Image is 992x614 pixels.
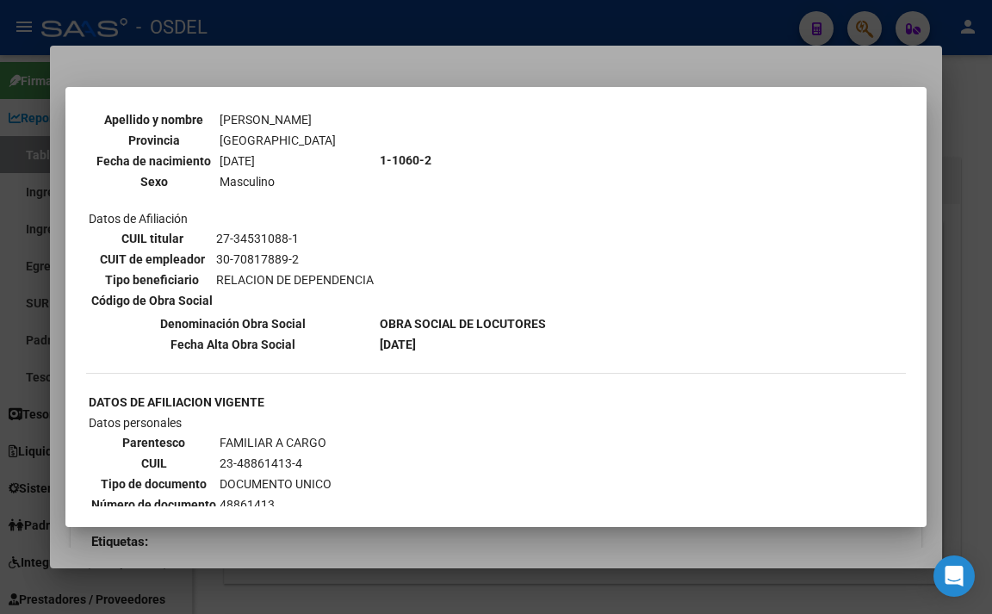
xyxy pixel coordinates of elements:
[933,555,975,597] div: Open Intercom Messenger
[219,172,337,191] td: Masculino
[380,338,416,351] b: [DATE]
[90,454,217,473] th: CUIL
[219,131,337,150] td: [GEOGRAPHIC_DATA]
[90,433,217,452] th: Parentesco
[90,270,214,289] th: Tipo beneficiario
[90,152,217,171] th: Fecha de nacimiento
[215,250,375,269] td: 30-70817889-2
[90,291,214,310] th: Código de Obra Social
[219,152,337,171] td: [DATE]
[215,270,375,289] td: RELACION DE DEPENDENCIA
[90,172,217,191] th: Sexo
[215,229,375,248] td: 27-34531088-1
[90,110,217,129] th: Apellido y nombre
[90,474,217,493] th: Tipo de documento
[88,335,377,354] th: Fecha Alta Obra Social
[89,395,264,409] b: DATOS DE AFILIACION VIGENTE
[90,131,217,150] th: Provincia
[90,229,214,248] th: CUIL titular
[90,250,214,269] th: CUIT de empleador
[90,495,217,514] th: Número de documento
[88,314,377,333] th: Denominación Obra Social
[219,433,337,452] td: FAMILIAR A CARGO
[88,8,377,313] td: Datos personales Datos de Afiliación
[380,153,431,167] b: 1-1060-2
[219,495,337,514] td: 48861413
[219,454,337,473] td: 23-48861413-4
[219,110,337,129] td: [PERSON_NAME]
[219,474,337,493] td: DOCUMENTO UNICO
[380,317,546,331] b: OBRA SOCIAL DE LOCUTORES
